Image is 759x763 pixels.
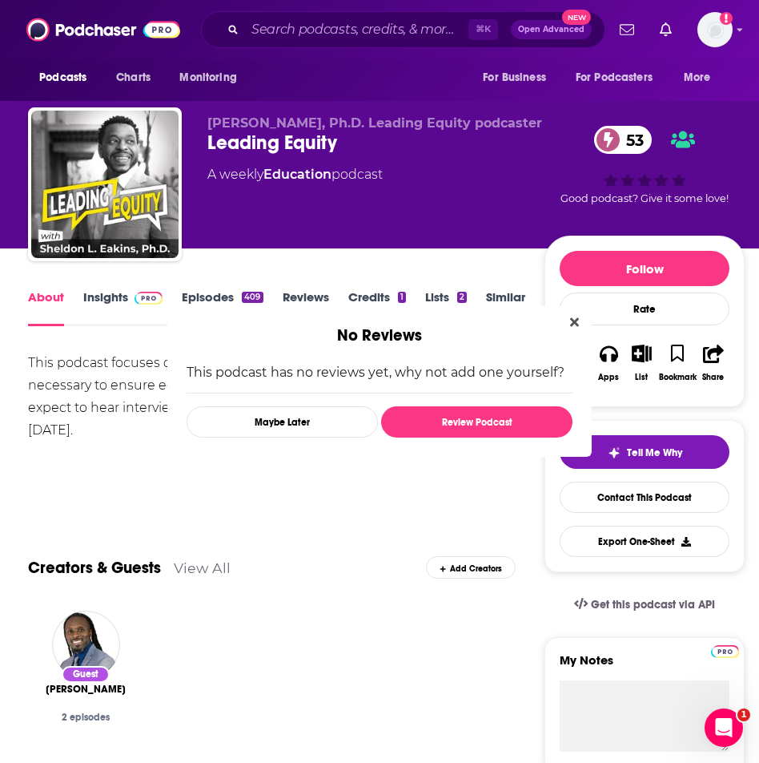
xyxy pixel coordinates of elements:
iframe: Intercom live chat [705,708,743,747]
div: No Reviews [167,306,592,345]
button: Maybe Later [187,406,378,438]
p: This podcast has no reviews yet, why not add one yourself? [187,365,572,380]
span: 1 [737,708,750,721]
button: Review Podcast [381,406,572,438]
button: Close [564,313,585,333]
